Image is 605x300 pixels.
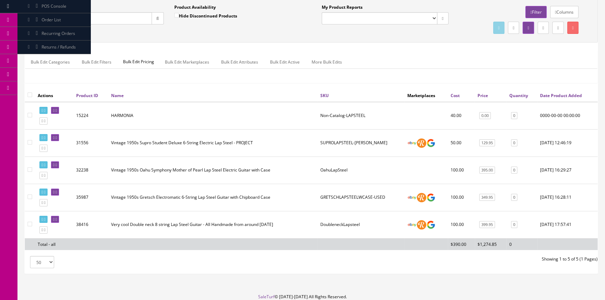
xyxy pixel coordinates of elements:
a: Bulk Edit Categories [25,55,75,69]
a: Cost [451,93,460,98]
a: Returns / Refunds [17,41,91,54]
a: Order List [17,13,91,27]
label: My Product Reports [322,4,363,10]
td: $390.00 [448,238,475,250]
a: 0 [511,194,517,201]
td: 40.00 [448,102,475,130]
span: Recurring Orders [42,30,75,36]
td: 100.00 [448,156,475,184]
td: 100.00 [448,184,475,211]
a: Product ID [76,93,98,98]
input: Hide Discontinued Products [174,13,179,17]
a: 395.00 [479,167,495,174]
img: reverb [417,220,426,229]
td: 2024-06-03 17:57:41 [537,211,598,238]
a: Date Product Added [540,93,582,98]
a: SKU [320,93,329,98]
td: SUPROLAPSTEEL-NEWBERRY [318,129,404,156]
td: HARMONIA [108,102,318,130]
td: $1,274.85 [475,238,506,250]
td: 38416 [73,211,108,238]
a: Recurring Orders [17,27,91,41]
span: Returns / Refunds [42,44,76,50]
td: Non-Catalog-LAPSTEEL [318,102,404,130]
td: GRETSCHLAPSTEELWCASE-USED [318,184,404,211]
td: 35987 [73,184,108,211]
td: Vintage 1950s Supro Student Deluxe 6-String Electric Lap Steel - PROJECT [108,129,318,156]
img: ebay [407,220,417,229]
td: Vintage 1950s Oahu Symphony Mother of Pearl Lap Steel Electric Guitar with Case [108,156,318,184]
td: DoubleneckLapsteel [318,211,404,238]
a: Bulk Edit Active [264,55,305,69]
div: Showing 1 to 5 of 5 (1 Pages) [311,256,603,262]
a: 129.95 [479,139,495,147]
td: 2023-10-02 16:28:11 [537,184,598,211]
a: Bulk Edit Attributes [216,55,264,69]
a: Price [478,93,488,98]
td: Very cool Double neck 8 string Lap Steel Guitar - All Handmade from around 1990 [108,211,318,238]
a: Filter [525,6,546,18]
span: Order List [42,17,61,23]
input: Search [37,12,152,24]
a: Columns [550,6,578,18]
td: 2022-11-11 16:29:27 [537,156,598,184]
td: 2022-09-30 12:46:19 [537,129,598,156]
td: OahuLapSteel [318,156,404,184]
label: Hide Discontinued Products [174,12,237,19]
td: 50.00 [448,129,475,156]
td: 100.00 [448,211,475,238]
a: More Bulk Edits [306,55,348,69]
img: ebay [407,138,417,148]
img: google_shopping [426,138,436,148]
td: 0 [506,238,537,250]
a: 0 [511,167,517,174]
span: POS Console [42,3,66,9]
a: 349.95 [479,194,495,201]
th: Actions [35,89,73,102]
td: 31556 [73,129,108,156]
td: Vintage 1950s Gretsch Electromatic 6-String Lap Steel Guitar with Chipboard Case [108,184,318,211]
a: 0 [511,112,517,119]
td: 15224 [73,102,108,130]
a: 0.00 [479,112,491,119]
th: Marketplaces [404,89,448,102]
img: reverb [417,193,426,202]
img: ebay [407,193,417,202]
a: 399.95 [479,221,495,228]
a: SaleTurf [258,294,275,300]
a: 0 [511,221,517,228]
img: google_shopping [426,193,436,202]
a: Bulk Edit Filters [76,55,117,69]
a: Bulk Edit Marketplaces [159,55,215,69]
a: Name [111,93,124,98]
span: Bulk Edit Pricing [118,55,159,68]
a: 0 [511,139,517,147]
img: google_shopping [426,220,436,229]
img: reverb [417,138,426,148]
td: Total - all [35,238,73,250]
td: 32238 [73,156,108,184]
td: 0000-00-00 00:00:00 [537,102,598,130]
a: Quantity [509,93,528,98]
label: Product Availability [174,4,216,10]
